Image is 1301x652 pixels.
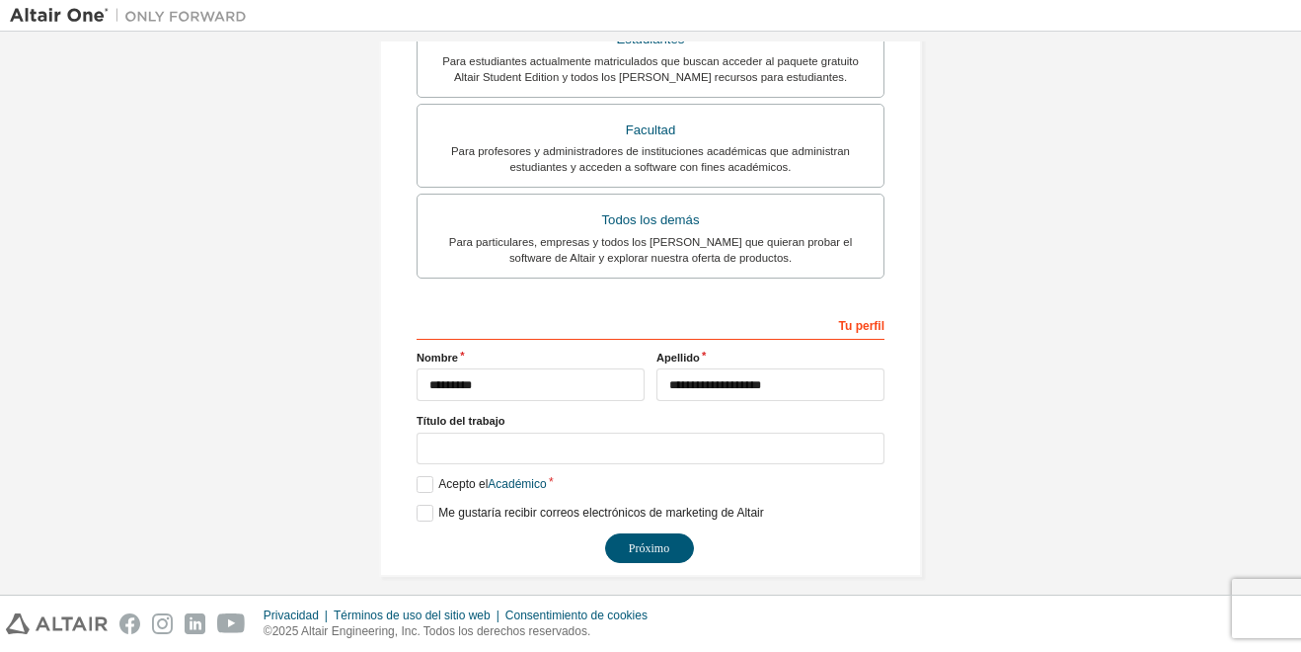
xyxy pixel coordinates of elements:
div: Todos los demás [429,206,872,234]
div: Para particulares, empresas y todos los [PERSON_NAME] que quieran probar el software de Altair y ... [429,234,872,266]
font: 2025 Altair Engineering, Inc. Todos los derechos reservados. [272,624,591,638]
p: © [264,623,659,640]
img: youtube.svg [217,613,246,634]
div: Privacidad [264,608,334,623]
img: facebook.svg [119,613,140,634]
img: altair_logo.svg [6,613,108,634]
img: linkedin.svg [185,613,205,634]
div: Términos de uso del sitio web [334,608,505,623]
label: Apellido [656,350,884,366]
label: Acepto el [417,476,547,493]
img: instagram.svg [152,613,173,634]
div: Consentimiento de cookies [505,608,659,623]
div: Facultad [429,117,872,144]
label: Me gustaría recibir correos electrónicos de marketing de Altair [417,505,764,522]
label: Nombre [417,350,645,366]
label: Título del trabajo [417,413,884,429]
button: Próximo [605,533,694,563]
div: Para profesores y administradores de instituciones académicas que administran estudiantes y acced... [429,143,872,175]
a: Académico [488,477,546,491]
div: Para estudiantes actualmente matriculados que buscan acceder al paquete gratuito Altair Student E... [429,53,872,85]
img: Altair Uno [10,6,257,26]
div: Tu perfil [417,308,884,340]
